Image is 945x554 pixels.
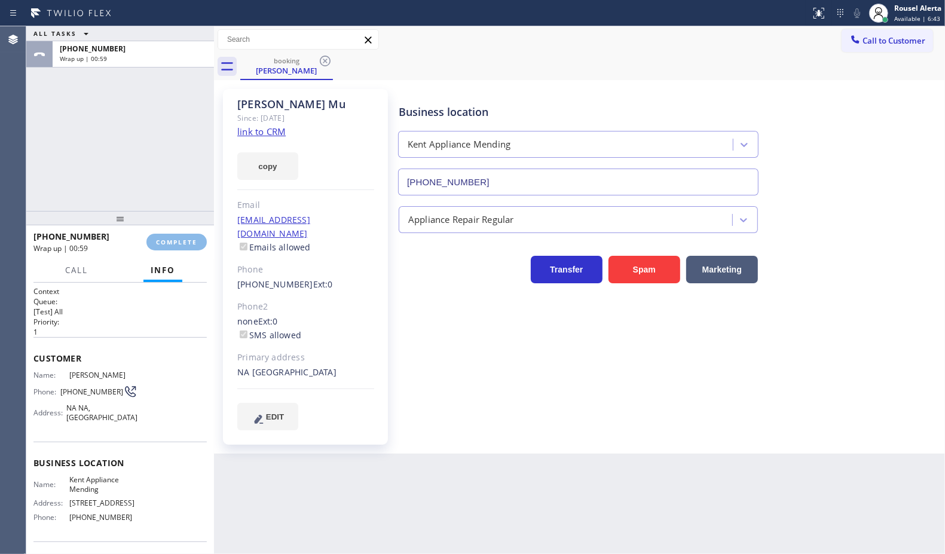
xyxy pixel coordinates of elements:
[894,14,940,23] span: Available | 6:43
[33,307,207,317] p: [Test] All
[237,241,311,253] label: Emails allowed
[237,263,374,277] div: Phone
[65,265,88,276] span: Call
[33,480,70,489] span: Name:
[33,498,70,507] span: Address:
[241,65,332,76] div: [PERSON_NAME]
[33,29,77,38] span: ALL TASKS
[66,403,137,422] span: NA NA, [GEOGRAPHIC_DATA]
[70,475,137,494] span: Kent Appliance Mending
[237,351,374,365] div: Primary address
[241,56,332,65] div: booking
[143,259,182,282] button: Info
[237,126,286,137] a: link to CRM
[60,387,123,396] span: [PHONE_NUMBER]
[399,104,758,120] div: Business location
[408,213,514,227] div: Appliance Repair Regular
[398,169,759,195] input: Phone Number
[241,53,332,79] div: Kay Mu
[33,296,207,307] h2: Queue:
[608,256,680,283] button: Spam
[313,278,333,290] span: Ext: 0
[237,214,310,239] a: [EMAIL_ADDRESS][DOMAIN_NAME]
[70,371,137,379] span: [PERSON_NAME]
[146,234,207,250] button: COMPLETE
[26,26,100,41] button: ALL TASKS
[33,387,60,396] span: Phone:
[686,256,758,283] button: Marketing
[240,243,247,250] input: Emails allowed
[33,317,207,327] h2: Priority:
[33,408,66,417] span: Address:
[218,30,378,49] input: Search
[237,111,374,125] div: Since: [DATE]
[33,231,109,242] span: [PHONE_NUMBER]
[60,44,126,54] span: [PHONE_NUMBER]
[849,5,866,22] button: Mute
[842,29,933,52] button: Call to Customer
[237,278,313,290] a: [PHONE_NUMBER]
[156,238,197,246] span: COMPLETE
[237,315,374,342] div: none
[237,366,374,379] div: NA [GEOGRAPHIC_DATA]
[266,412,284,421] span: EDIT
[151,265,175,276] span: Info
[58,259,95,282] button: Call
[237,329,301,341] label: SMS allowed
[70,498,137,507] span: [STREET_ADDRESS]
[33,353,207,364] span: Customer
[237,97,374,111] div: [PERSON_NAME] Mu
[237,198,374,212] div: Email
[60,54,107,63] span: Wrap up | 00:59
[237,403,298,430] button: EDIT
[70,513,137,522] span: [PHONE_NUMBER]
[240,330,247,338] input: SMS allowed
[863,35,925,46] span: Call to Customer
[237,300,374,314] div: Phone2
[258,316,278,327] span: Ext: 0
[33,286,207,296] h1: Context
[408,138,510,152] div: Kent Appliance Mending
[531,256,603,283] button: Transfer
[894,3,941,13] div: Rousel Alerta
[237,152,298,180] button: copy
[33,513,70,522] span: Phone:
[33,327,207,337] p: 1
[33,457,207,469] span: Business location
[33,243,88,253] span: Wrap up | 00:59
[33,371,70,379] span: Name:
